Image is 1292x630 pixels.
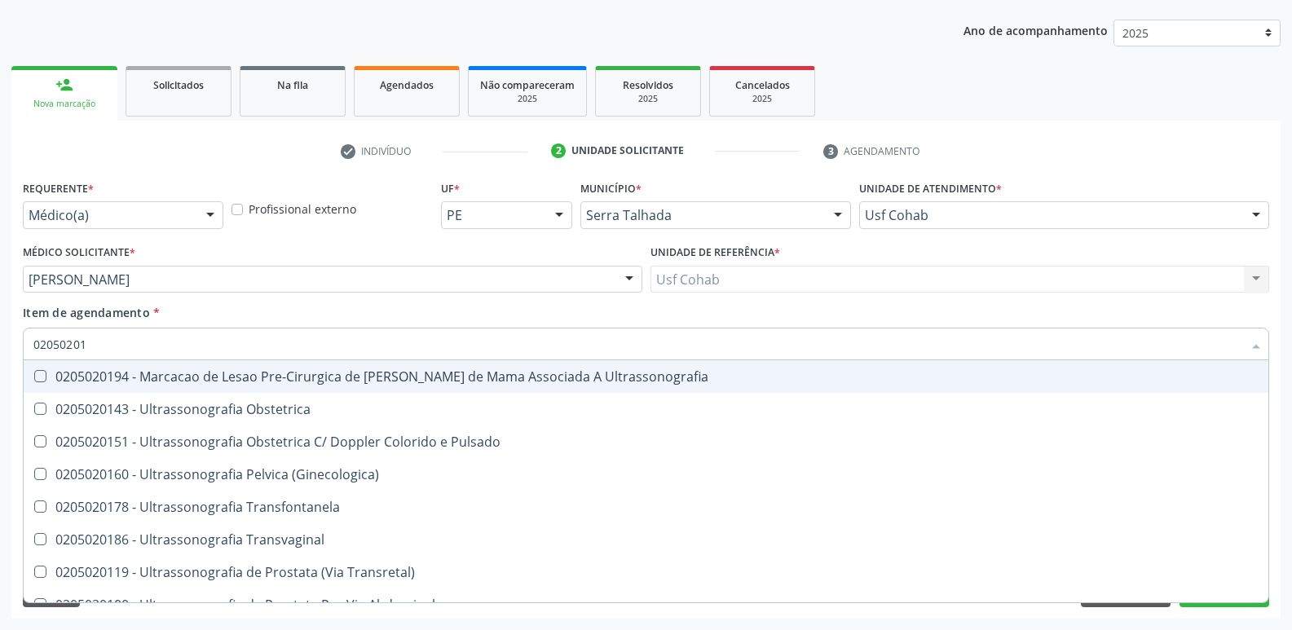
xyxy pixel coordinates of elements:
div: 2025 [607,93,689,105]
span: Agendados [380,78,434,92]
label: Profissional externo [249,200,356,218]
span: Na fila [277,78,308,92]
span: Solicitados [153,78,204,92]
div: 0205020100 - Ultrassonografia de Prostata Por Via Abdominal [33,598,1259,611]
span: Item de agendamento [23,305,150,320]
label: UF [441,176,460,201]
span: Serra Talhada [586,207,818,223]
span: PE [447,207,539,223]
span: Cancelados [735,78,790,92]
div: Nova marcação [23,98,106,110]
label: Unidade de atendimento [859,176,1002,201]
div: 0205020143 - Ultrassonografia Obstetrica [33,403,1259,416]
label: Unidade de referência [650,240,780,266]
div: 0205020151 - Ultrassonografia Obstetrica C/ Doppler Colorido e Pulsado [33,435,1259,448]
div: 0205020160 - Ultrassonografia Pelvica (Ginecologica) [33,468,1259,481]
span: [PERSON_NAME] [29,271,609,288]
div: 2025 [721,93,803,105]
span: Não compareceram [480,78,575,92]
span: Médico(a) [29,207,190,223]
div: person_add [55,76,73,94]
div: 0205020178 - Ultrassonografia Transfontanela [33,500,1259,513]
span: Usf Cohab [865,207,1236,223]
input: Buscar por procedimentos [33,328,1242,360]
span: Resolvidos [623,78,673,92]
label: Médico Solicitante [23,240,135,266]
p: Ano de acompanhamento [963,20,1108,40]
div: 2025 [480,93,575,105]
div: Unidade solicitante [571,143,684,158]
div: 0205020119 - Ultrassonografia de Prostata (Via Transretal) [33,566,1259,579]
div: 0205020194 - Marcacao de Lesao Pre-Cirurgica de [PERSON_NAME] de Mama Associada A Ultrassonografia [33,370,1259,383]
label: Município [580,176,642,201]
div: 0205020186 - Ultrassonografia Transvaginal [33,533,1259,546]
div: 2 [551,143,566,158]
label: Requerente [23,176,94,201]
